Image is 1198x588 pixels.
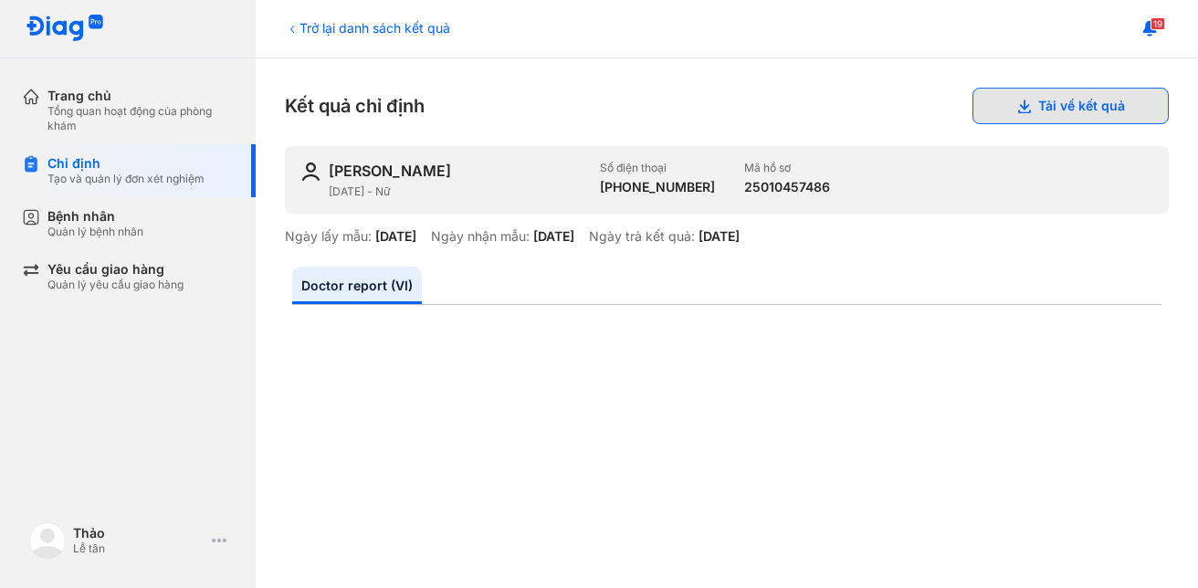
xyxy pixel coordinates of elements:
[285,18,450,37] div: Trở lại danh sách kết quả
[589,228,695,245] div: Ngày trả kết quả:
[699,228,740,245] div: [DATE]
[744,161,830,175] div: Mã hồ sơ
[285,88,1169,124] div: Kết quả chỉ định
[47,278,184,292] div: Quản lý yêu cầu giao hàng
[431,228,530,245] div: Ngày nhận mẫu:
[299,161,321,183] img: user-icon
[285,228,372,245] div: Ngày lấy mẫu:
[600,161,715,175] div: Số điện thoại
[73,525,205,541] div: Thảo
[972,88,1169,124] button: Tải về kết quả
[329,161,451,181] div: [PERSON_NAME]
[744,179,830,195] div: 25010457486
[47,155,205,172] div: Chỉ định
[47,172,205,186] div: Tạo và quản lý đơn xét nghiệm
[47,104,234,133] div: Tổng quan hoạt động của phòng khám
[47,225,143,239] div: Quản lý bệnh nhân
[375,228,416,245] div: [DATE]
[292,267,422,304] a: Doctor report (VI)
[26,15,104,43] img: logo
[533,228,574,245] div: [DATE]
[1151,17,1165,30] span: 19
[73,541,205,556] div: Lễ tân
[600,179,715,195] div: [PHONE_NUMBER]
[329,184,585,199] div: [DATE] - Nữ
[29,522,66,559] img: logo
[47,88,234,104] div: Trang chủ
[47,261,184,278] div: Yêu cầu giao hàng
[47,208,143,225] div: Bệnh nhân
